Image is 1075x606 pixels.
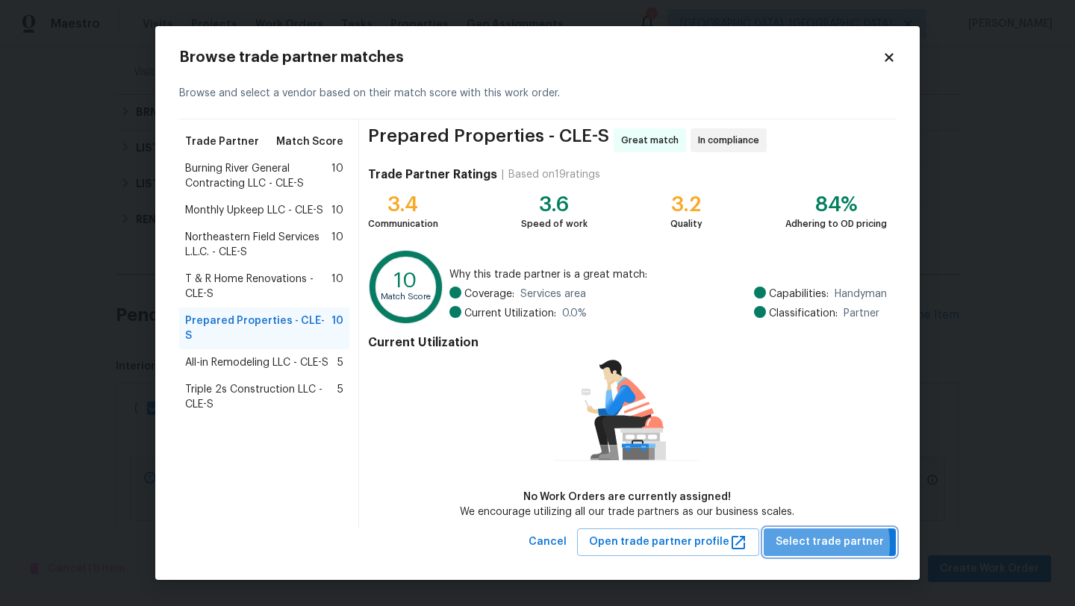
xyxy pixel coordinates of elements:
[331,313,343,343] span: 10
[460,505,794,519] div: We encourage utilizing all our trade partners as our business scales.
[368,197,438,212] div: 3.4
[785,216,887,231] div: Adhering to OD pricing
[508,167,600,182] div: Based on 19 ratings
[368,167,497,182] h4: Trade Partner Ratings
[529,533,567,552] span: Cancel
[185,313,331,343] span: Prepared Properties - CLE-S
[520,287,586,302] span: Services area
[368,216,438,231] div: Communication
[670,197,702,212] div: 3.2
[381,293,431,302] text: Match Score
[179,68,896,119] div: Browse and select a vendor based on their match score with this work order.
[464,287,514,302] span: Coverage:
[331,203,343,218] span: 10
[785,197,887,212] div: 84%
[331,161,343,191] span: 10
[670,216,702,231] div: Quality
[521,216,588,231] div: Speed of work
[185,355,328,370] span: All-in Remodeling LLC - CLE-S
[589,533,747,552] span: Open trade partner profile
[185,272,331,302] span: T & R Home Renovations - CLE-S
[331,272,343,302] span: 10
[179,50,882,65] h2: Browse trade partner matches
[331,230,343,260] span: 10
[577,528,759,556] button: Open trade partner profile
[523,528,573,556] button: Cancel
[621,133,685,148] span: Great match
[276,134,343,149] span: Match Score
[844,306,879,321] span: Partner
[460,490,794,505] div: No Work Orders are currently assigned!
[497,167,508,182] div: |
[464,306,556,321] span: Current Utilization:
[764,528,896,556] button: Select trade partner
[562,306,587,321] span: 0.0 %
[368,128,609,152] span: Prepared Properties - CLE-S
[394,270,417,291] text: 10
[185,203,323,218] span: Monthly Upkeep LLC - CLE-S
[185,230,331,260] span: Northeastern Field Services L.L.C. - CLE-S
[521,197,588,212] div: 3.6
[835,287,887,302] span: Handyman
[368,335,887,350] h4: Current Utilization
[776,533,884,552] span: Select trade partner
[185,382,337,412] span: Triple 2s Construction LLC - CLE-S
[337,355,343,370] span: 5
[449,267,887,282] span: Why this trade partner is a great match:
[337,382,343,412] span: 5
[698,133,765,148] span: In compliance
[769,306,838,321] span: Classification:
[185,161,331,191] span: Burning River General Contracting LLC - CLE-S
[185,134,259,149] span: Trade Partner
[769,287,829,302] span: Capabilities:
